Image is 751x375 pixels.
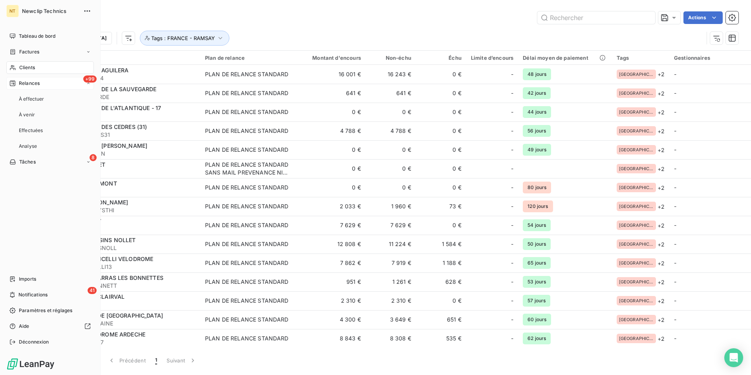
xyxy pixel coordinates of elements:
[370,55,411,61] div: Non-échu
[19,338,49,346] span: Déconnexion
[151,35,215,41] span: Tags : FRANCE - RAMSAY
[366,291,416,310] td: 2 310 €
[523,295,550,307] span: 57 jours
[416,159,466,178] td: 0 €
[416,291,466,310] td: 0 €
[416,310,466,329] td: 651 €
[150,352,162,369] button: 1
[658,297,665,305] span: + 2
[619,129,654,133] span: [GEOGRAPHIC_DATA]
[19,111,35,118] span: À venir
[511,108,513,116] span: -
[54,74,196,82] span: POLYAGUILERA64
[511,221,513,229] span: -
[523,333,551,344] span: 62 jours
[303,55,361,61] div: Montant d'encours
[366,197,416,216] td: 1 960 €
[103,352,150,369] button: Précédent
[658,70,665,78] span: + 2
[511,146,513,154] span: -
[205,55,293,61] div: Plan de relance
[416,121,466,140] td: 0 €
[19,127,43,134] span: Effectuées
[674,316,676,323] span: -
[205,146,289,154] div: PLAN DE RELANCE STANDARD
[658,259,665,267] span: + 2
[674,71,676,77] span: -
[366,84,416,103] td: 641 €
[416,272,466,291] td: 628 €
[298,159,366,178] td: 0 €
[523,219,551,231] span: 54 jours
[658,165,665,173] span: + 2
[416,103,466,121] td: 0 €
[511,240,513,248] span: -
[54,338,196,346] span: CLINQPASTEUR07
[658,221,665,230] span: + 2
[724,348,743,367] div: Open Intercom Messenger
[366,272,416,291] td: 1 261 €
[19,143,37,150] span: Analyse
[54,225,196,233] span: CLINQLANDY
[511,184,513,191] span: -
[416,197,466,216] td: 73 €
[658,184,665,192] span: + 2
[674,259,676,266] span: -
[298,65,366,84] td: 16 001 €
[523,200,553,212] span: 120 jours
[19,64,35,71] span: Clients
[54,93,196,101] span: CLINQSAUVEGARDE
[6,5,19,17] div: NT
[205,297,289,305] div: PLAN DE RELANCE STANDARD
[658,89,665,97] span: + 2
[416,140,466,159] td: 0 €
[298,329,366,348] td: 8 843 €
[366,140,416,159] td: 0 €
[416,65,466,84] td: 0 €
[205,108,289,116] div: PLAN DE RELANCE STANDARD
[54,169,196,176] span: CLINQBLOMET
[523,182,551,193] span: 80 jours
[366,159,416,178] td: 0 €
[90,154,97,161] span: 8
[54,256,153,262] span: CLINIQUE MONTICELLI VELODROME
[674,184,676,191] span: -
[54,320,196,327] span: CLINQFRANCISCAINE
[416,178,466,197] td: 0 €
[19,96,44,103] span: À effectuer
[674,203,676,210] span: -
[54,274,163,281] span: HOPITAL PRIVE ARRAS LES BONNETTES
[421,55,462,61] div: Échu
[54,86,157,92] span: CAPIO CLINIQUE DE LA SAUVEGARDE
[416,235,466,254] td: 1 584 €
[523,125,551,137] span: 56 jours
[511,316,513,324] span: -
[511,165,513,173] span: -
[140,31,229,46] button: Tags : FRANCE - RAMSAY
[674,297,676,304] span: -
[19,33,55,40] span: Tableau de bord
[298,178,366,197] td: 0 €
[298,216,366,235] td: 7 629 €
[162,352,201,369] button: Suivant
[523,106,551,118] span: 44 jours
[205,161,293,176] div: PLAN DE RELANCE STANDARD SANS MAIL PREVENANCE NI DUPLICATA FACTURES
[416,84,466,103] td: 0 €
[19,48,39,55] span: Factures
[205,127,289,135] div: PLAN DE RELANCE STANDARD
[205,202,289,210] div: PLAN DE RELANCE STANDARD
[619,317,654,322] span: [GEOGRAPHIC_DATA]
[298,254,366,272] td: 7 862 €
[674,127,676,134] span: -
[658,202,665,211] span: + 2
[298,272,366,291] td: 951 €
[658,278,665,286] span: + 2
[619,91,654,96] span: [GEOGRAPHIC_DATA]
[54,263,196,271] span: CLINQMONTICELLI13
[205,240,289,248] div: PLAN DE RELANCE STANDARD
[366,65,416,84] td: 16 243 €
[523,276,551,288] span: 53 jours
[511,335,513,342] span: -
[366,121,416,140] td: 4 788 €
[523,87,551,99] span: 42 jours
